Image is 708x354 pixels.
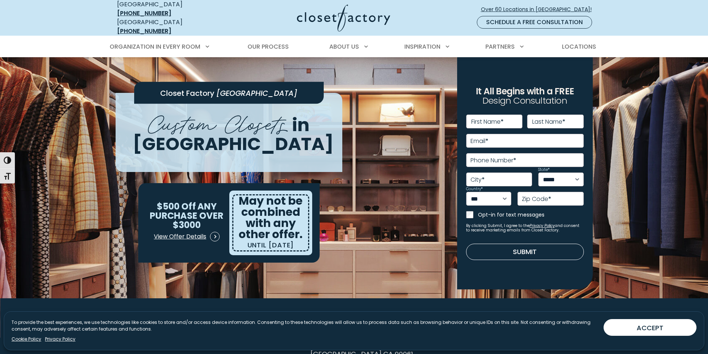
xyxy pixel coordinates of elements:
[562,42,596,51] span: Locations
[248,240,294,250] p: UNTIL [DATE]
[530,223,555,228] a: Privacy Policy
[471,138,488,144] label: Email
[248,42,289,51] span: Our Process
[532,119,565,125] label: Last Name
[471,157,516,163] label: Phone Number
[148,105,288,139] span: Custom Closets
[45,336,75,342] a: Privacy Policy
[604,319,696,336] button: ACCEPT
[12,336,41,342] a: Cookie Policy
[154,232,206,241] span: View Offer Details
[133,113,334,156] span: in [GEOGRAPHIC_DATA]
[157,200,196,212] span: $500 Off
[150,200,223,231] span: ANY PURCHASE OVER $3000
[153,229,220,244] a: View Offer Details
[522,196,551,202] label: Zip Code
[160,88,214,98] span: Closet Factory
[117,9,171,17] a: [PHONE_NUMBER]
[104,36,604,57] nav: Primary Menu
[239,193,303,242] span: May not be combined with any other offer.
[538,168,550,172] label: State
[110,42,200,51] span: Organization in Every Room
[471,177,485,183] label: City
[466,224,584,233] small: By clicking Submit, I agree to the and consent to receive marketing emails from Closet Factory.
[466,244,584,260] button: Submit
[481,6,598,13] span: Over 60 Locations in [GEOGRAPHIC_DATA]!
[471,119,504,125] label: First Name
[117,18,225,36] div: [GEOGRAPHIC_DATA]
[478,211,584,218] label: Opt-in for text messages
[297,4,390,32] img: Closet Factory Logo
[329,42,359,51] span: About Us
[216,88,297,98] span: [GEOGRAPHIC_DATA]
[477,16,592,29] a: Schedule a Free Consultation
[485,42,515,51] span: Partners
[12,319,598,332] p: To provide the best experiences, we use technologies like cookies to store and/or access device i...
[117,27,171,35] a: [PHONE_NUMBER]
[482,95,567,107] span: Design Consultation
[476,85,574,97] span: It All Begins with a FREE
[481,3,598,16] a: Over 60 Locations in [GEOGRAPHIC_DATA]!
[466,187,483,191] label: Country
[404,42,440,51] span: Inspiration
